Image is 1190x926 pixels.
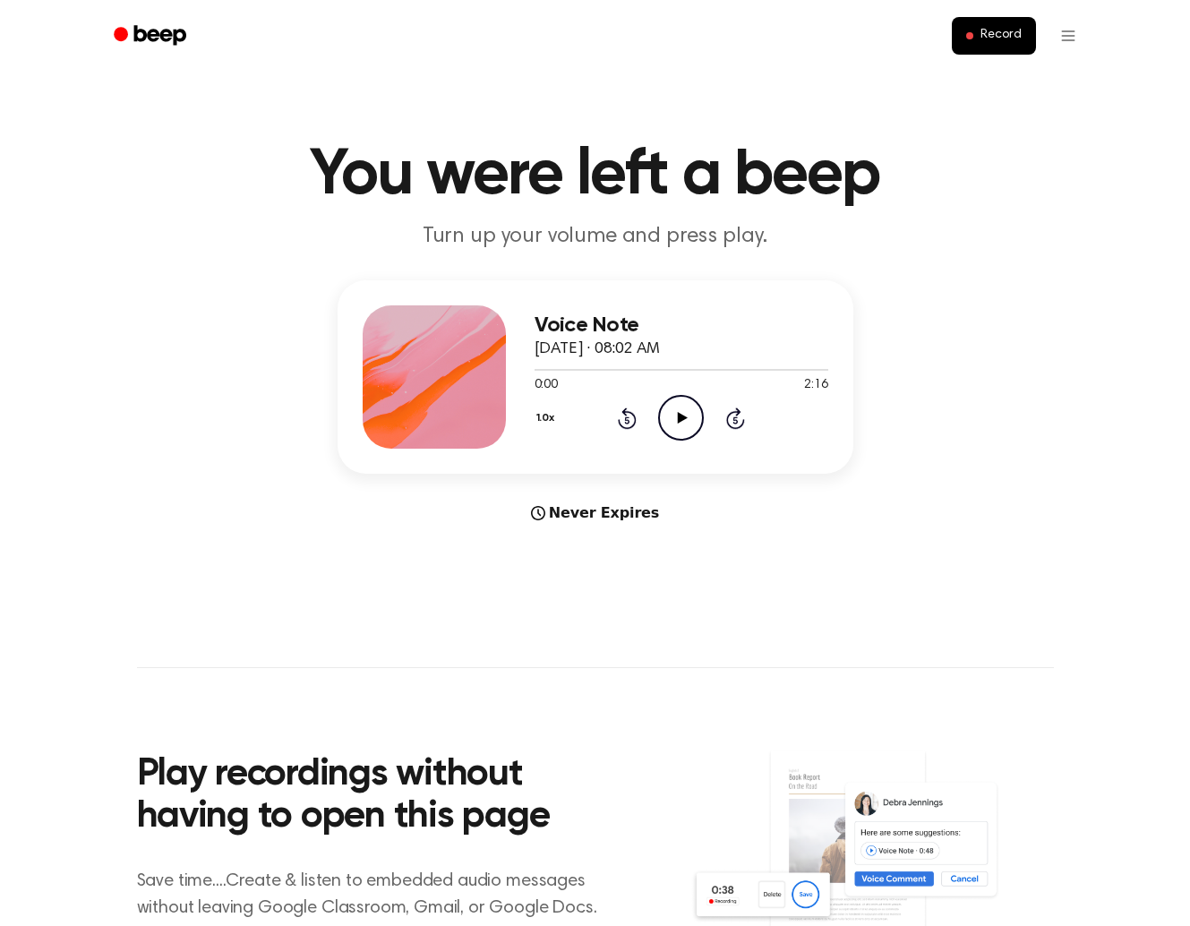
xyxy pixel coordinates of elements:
[535,376,558,395] span: 0:00
[980,28,1021,44] span: Record
[804,376,827,395] span: 2:16
[101,19,202,54] a: Beep
[952,17,1035,55] button: Record
[252,222,939,252] p: Turn up your volume and press play.
[535,341,660,357] span: [DATE] · 08:02 AM
[1047,14,1090,57] button: Open menu
[338,502,853,524] div: Never Expires
[137,868,620,922] p: Save time....Create & listen to embedded audio messages without leaving Google Classroom, Gmail, ...
[137,754,620,839] h2: Play recordings without having to open this page
[137,143,1054,208] h1: You were left a beep
[535,403,561,433] button: 1.0x
[535,313,828,338] h3: Voice Note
